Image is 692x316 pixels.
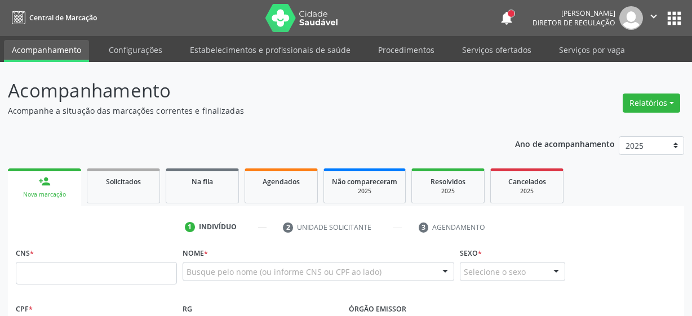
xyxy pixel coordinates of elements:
label: Nome [183,244,208,262]
button:  [643,6,664,30]
p: Acompanhamento [8,77,481,105]
a: Central de Marcação [8,8,97,27]
label: CNS [16,244,34,262]
label: Sexo [460,244,482,262]
div: Nova marcação [16,190,73,199]
a: Procedimentos [370,40,442,60]
a: Configurações [101,40,170,60]
div: [PERSON_NAME] [533,8,615,18]
span: Solicitados [106,177,141,186]
div: Indivíduo [199,222,237,232]
a: Estabelecimentos e profissionais de saúde [182,40,358,60]
span: Busque pelo nome (ou informe CNS ou CPF ao lado) [187,266,382,278]
span: Resolvidos [431,177,465,186]
span: Central de Marcação [29,13,97,23]
a: Acompanhamento [4,40,89,62]
span: Selecione o sexo [464,266,526,278]
i:  [647,10,660,23]
button: Relatórios [623,94,680,113]
span: Agendados [263,177,300,186]
span: Cancelados [508,177,546,186]
span: Não compareceram [332,177,397,186]
div: 1 [185,222,195,232]
div: person_add [38,175,51,188]
img: img [619,6,643,30]
p: Acompanhe a situação das marcações correntes e finalizadas [8,105,481,117]
div: 2025 [420,187,476,195]
span: Na fila [192,177,213,186]
a: Serviços por vaga [551,40,633,60]
a: Serviços ofertados [454,40,539,60]
span: Diretor de regulação [533,18,615,28]
div: 2025 [332,187,397,195]
div: 2025 [499,187,555,195]
p: Ano de acompanhamento [515,136,615,150]
button: notifications [499,10,514,26]
button: apps [664,8,684,28]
